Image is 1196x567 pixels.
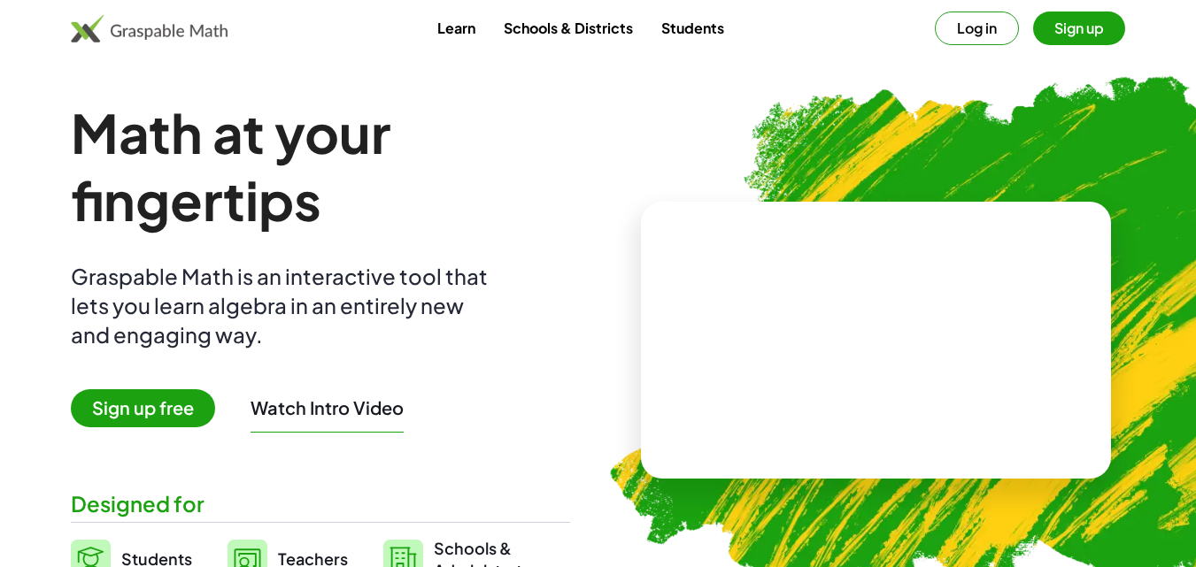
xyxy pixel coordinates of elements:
[71,389,215,427] span: Sign up free
[490,11,647,44] a: Schools & Districts
[743,273,1008,406] video: What is this? This is dynamic math notation. Dynamic math notation plays a central role in how Gr...
[1033,11,1125,45] button: Sign up
[71,99,570,234] h1: Math at your fingertips
[251,396,404,419] button: Watch Intro Video
[423,11,490,44] a: Learn
[647,11,738,44] a: Students
[71,489,570,518] div: Designed for
[935,11,1019,45] button: Log in
[71,262,496,349] div: Graspable Math is an interactive tool that lets you learn algebra in an entirely new and engaging...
